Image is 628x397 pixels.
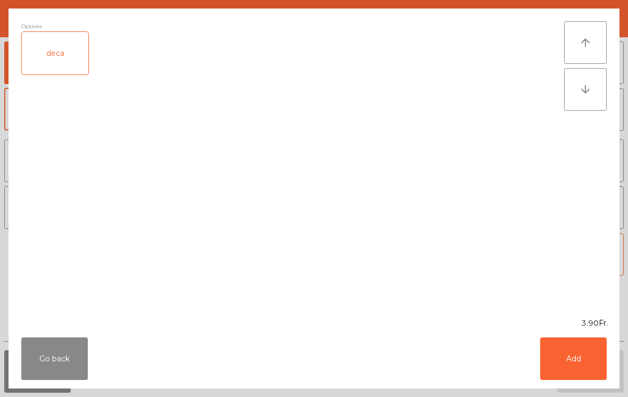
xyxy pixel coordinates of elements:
[579,36,592,49] i: arrow_upward
[579,83,592,96] i: arrow_downward
[540,337,607,380] button: Add
[564,21,607,64] button: arrow_upward
[9,318,619,329] div: 3.90Fr.
[21,337,88,380] button: Go back
[22,32,88,75] div: deca
[21,21,42,31] span: Options
[564,68,607,111] button: arrow_downward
